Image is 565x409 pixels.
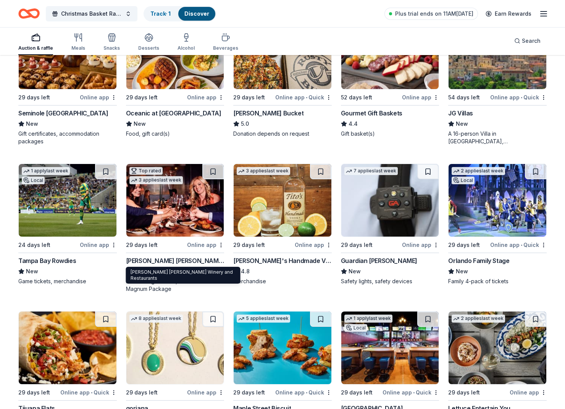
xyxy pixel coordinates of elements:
[129,315,183,323] div: 8 applies last week
[349,267,361,276] span: New
[126,267,241,284] div: [PERSON_NAME] [PERSON_NAME] Winery and Restaurants
[126,164,224,293] a: Image for Cooper's Hawk Winery and RestaurantsTop rated3 applieslast week29 days leftOnline app[P...
[448,256,509,265] div: Orlando Family Stage
[341,93,372,102] div: 52 days left
[103,45,120,51] div: Snacks
[126,312,224,384] img: Image for gorjana
[80,240,117,250] div: Online app
[18,45,53,51] div: Auction & raffle
[349,119,358,128] span: 4.4
[237,315,290,323] div: 5 applies last week
[490,240,547,250] div: Online app Quick
[18,109,108,118] div: Seminole [GEOGRAPHIC_DATA]
[129,176,183,184] div: 3 applies last week
[344,315,392,323] div: 1 apply last week
[295,240,332,250] div: Online app
[213,45,238,51] div: Beverages
[138,30,159,55] button: Desserts
[233,109,303,118] div: [PERSON_NAME] Bucket
[19,164,116,237] img: Image for Tampa Bay Rowdies
[449,312,546,384] img: Image for Lettuce Entertain You
[60,388,117,397] div: Online app Quick
[178,45,195,51] div: Alcohol
[448,278,547,285] div: Family 4-pack of tickets
[18,240,50,250] div: 24 days left
[187,93,224,102] div: Online app
[144,6,216,21] button: Track· 1Discover
[452,177,475,184] div: Local
[213,30,238,55] button: Beverages
[126,93,158,102] div: 29 days left
[26,119,38,128] span: New
[448,240,480,250] div: 29 days left
[341,312,439,384] img: Image for Splitz Bowling Center
[126,240,158,250] div: 29 days left
[234,312,331,384] img: Image for Maple Street Biscuit
[233,278,332,285] div: Merchandise
[413,390,415,396] span: •
[241,267,250,276] span: 4.8
[233,164,332,285] a: Image for Tito's Handmade Vodka3 applieslast week29 days leftOnline app[PERSON_NAME]'s Handmade V...
[18,164,117,285] a: Image for Tampa Bay Rowdies1 applylast weekLocal24 days leftOnline appTampa Bay RowdiesNewGame ti...
[237,167,290,175] div: 3 applies last week
[341,240,373,250] div: 29 days left
[138,45,159,51] div: Desserts
[452,167,505,175] div: 2 applies last week
[18,256,76,265] div: Tampa Bay Rowdies
[490,93,547,102] div: Online app Quick
[184,10,209,17] a: Discover
[448,16,547,145] a: Image for JG Villas2 applieslast week54 days leftOnline app•QuickJG VillasNewA 16-person Villa in...
[402,93,439,102] div: Online app
[126,16,224,138] a: Image for Oceanic at Pompano BeachLocal29 days leftOnline appOceanic at [GEOGRAPHIC_DATA]NewFood,...
[103,30,120,55] button: Snacks
[481,7,536,21] a: Earn Rewards
[341,388,373,397] div: 29 days left
[241,119,249,128] span: 5.0
[22,167,70,175] div: 1 apply last week
[341,164,439,285] a: Image for Guardian Angel Device7 applieslast week29 days leftOnline appGuardian [PERSON_NAME]NewS...
[233,256,332,265] div: [PERSON_NAME]'s Handmade Vodka
[456,119,468,128] span: New
[341,278,439,285] div: Safety lights, safety devices
[275,388,332,397] div: Online app Quick
[341,16,439,138] a: Image for Gourmet Gift Baskets10 applieslast week52 days leftOnline appGourmet Gift Baskets4.4Gif...
[80,93,117,102] div: Online app
[341,164,439,237] img: Image for Guardian Angel Device
[233,240,265,250] div: 29 days left
[129,167,163,175] div: Top rated
[234,164,331,237] img: Image for Tito's Handmade Vodka
[91,390,92,396] span: •
[344,167,398,175] div: 7 applies last week
[456,267,468,276] span: New
[19,312,116,384] img: Image for Tijuana Flats
[126,109,221,118] div: Oceanic at [GEOGRAPHIC_DATA]
[126,278,224,293] div: Lux Tasting for Four, CH Cares Magnum Package
[402,240,439,250] div: Online app
[510,388,547,397] div: Online app
[46,6,137,21] button: Christmas Basket Raffle
[521,242,522,248] span: •
[522,36,541,45] span: Search
[384,8,478,20] a: Plus trial ends on 11AM[DATE]
[18,16,117,145] a: Image for Seminole Hard Rock Hotel & Casino Hollywood2 applieslast weekLocal29 days leftOnline ap...
[71,45,85,51] div: Meals
[126,256,224,265] div: [PERSON_NAME] [PERSON_NAME] Winery and Restaurants
[18,5,40,23] a: Home
[306,94,307,101] span: •
[150,10,171,17] a: Track· 1
[448,164,547,285] a: Image for Orlando Family Stage2 applieslast weekLocal29 days leftOnline app•QuickOrlando Family S...
[341,130,439,138] div: Gift basket(s)
[448,109,473,118] div: JG Villas
[233,130,332,138] div: Donation depends on request
[341,256,417,265] div: Guardian [PERSON_NAME]
[383,388,439,397] div: Online app Quick
[449,164,546,237] img: Image for Orlando Family Stage
[178,30,195,55] button: Alcohol
[18,93,50,102] div: 29 days left
[275,93,332,102] div: Online app Quick
[187,388,224,397] div: Online app
[508,33,547,49] button: Search
[126,388,158,397] div: 29 days left
[448,93,480,102] div: 54 days left
[233,93,265,102] div: 29 days left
